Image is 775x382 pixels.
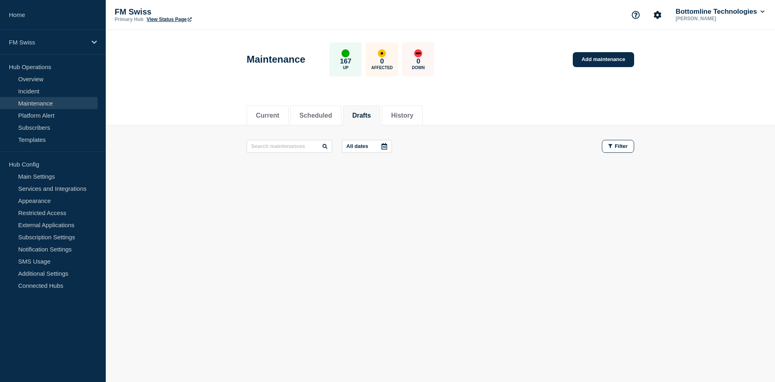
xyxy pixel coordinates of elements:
[352,112,371,119] button: Drafts
[371,65,393,70] p: Affected
[247,54,305,65] h1: Maintenance
[115,7,276,17] p: FM Swiss
[341,49,350,57] div: up
[346,143,368,149] p: All dates
[342,140,392,153] button: All dates
[340,57,351,65] p: 167
[412,65,425,70] p: Down
[417,57,420,65] p: 0
[9,39,86,46] p: FM Swiss
[627,6,644,23] button: Support
[674,8,766,16] button: Bottomline Technologies
[343,65,348,70] p: Up
[300,112,332,119] button: Scheduled
[147,17,191,22] a: View Status Page
[674,16,758,21] p: [PERSON_NAME]
[378,49,386,57] div: affected
[602,140,634,153] button: Filter
[391,112,413,119] button: History
[414,49,422,57] div: down
[115,17,143,22] p: Primary Hub
[256,112,279,119] button: Current
[649,6,666,23] button: Account settings
[247,140,332,153] input: Search maintenances
[380,57,384,65] p: 0
[615,143,628,149] span: Filter
[573,52,634,67] a: Add maintenance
